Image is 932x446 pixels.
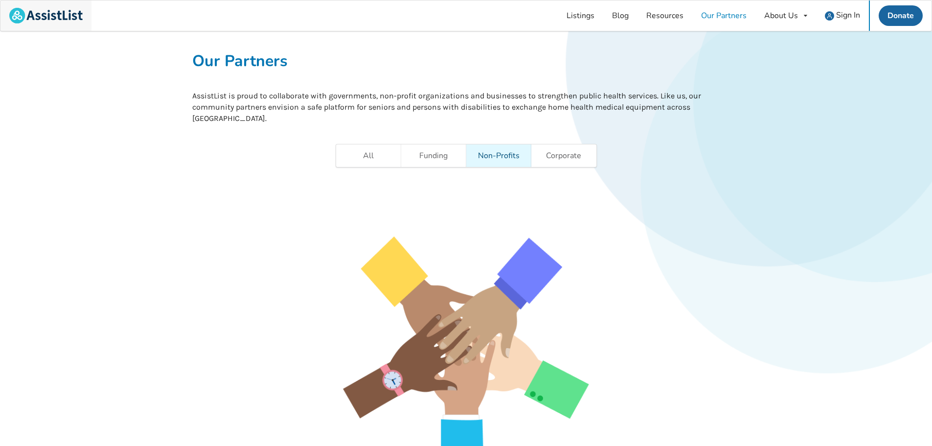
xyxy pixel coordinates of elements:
[192,91,740,124] p: AssistList is proud to collaborate with governments, non-profit organizations and businesses to s...
[336,144,401,167] a: All
[825,11,834,21] img: user icon
[603,0,637,31] a: Blog
[531,144,596,167] a: Corporate
[466,144,531,167] a: Non-Profits
[692,0,755,31] a: Our Partners
[637,0,692,31] a: Resources
[192,51,740,71] h1: Our Partners
[879,5,923,26] a: Donate
[9,8,83,23] img: assistlist-logo
[401,144,466,167] a: Funding
[764,12,798,20] div: About Us
[816,0,869,31] a: user icon Sign In
[836,10,860,21] span: Sign In
[558,0,603,31] a: Listings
